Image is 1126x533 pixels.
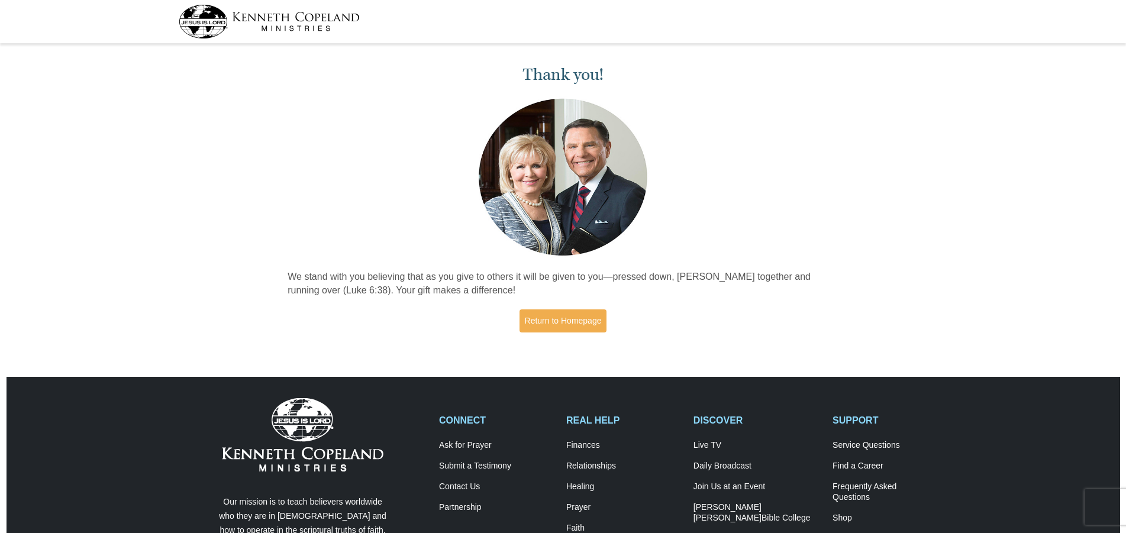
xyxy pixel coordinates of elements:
h2: CONNECT [439,415,554,426]
span: Bible College [762,513,811,522]
a: Daily Broadcast [693,461,820,471]
a: Submit a Testimony [439,461,554,471]
a: Return to Homepage [520,309,607,332]
img: kcm-header-logo.svg [179,5,360,38]
a: Healing [566,482,681,492]
h1: Thank you! [288,65,838,85]
a: Shop [833,513,947,524]
a: Frequently AskedQuestions [833,482,947,503]
a: Ask for Prayer [439,440,554,451]
a: Find a Career [833,461,947,471]
img: Kenneth Copeland Ministries [222,398,383,471]
h2: DISCOVER [693,415,820,426]
a: Partnership [439,502,554,513]
p: We stand with you believing that as you give to others it will be given to you—pressed down, [PER... [288,270,838,298]
img: Kenneth and Gloria [476,96,650,259]
a: [PERSON_NAME] [PERSON_NAME]Bible College [693,502,820,524]
h2: SUPPORT [833,415,947,426]
a: Service Questions [833,440,947,451]
a: Prayer [566,502,681,513]
a: Finances [566,440,681,451]
a: Live TV [693,440,820,451]
h2: REAL HELP [566,415,681,426]
a: Relationships [566,461,681,471]
a: Join Us at an Event [693,482,820,492]
a: Contact Us [439,482,554,492]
